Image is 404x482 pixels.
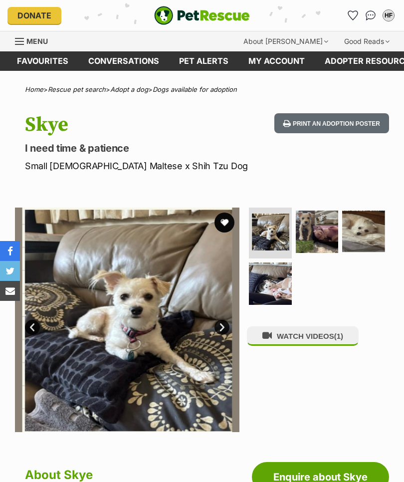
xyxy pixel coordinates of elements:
a: My account [238,51,315,71]
p: Small [DEMOGRAPHIC_DATA] Maltese x Shih Tzu Dog [25,159,249,173]
a: Rescue pet search [48,85,106,93]
a: conversations [78,51,169,71]
button: WATCH VIDEOS(1) [247,326,359,346]
a: Conversations [363,7,379,23]
button: favourite [214,213,234,233]
a: Menu [15,31,55,49]
button: Print an adoption poster [274,113,389,134]
img: Photo of Skye [251,213,289,251]
img: Photo of Skye [296,211,339,253]
h1: Skye [25,113,249,136]
div: About [PERSON_NAME] [236,31,335,51]
a: Next [214,320,229,335]
span: (1) [334,332,343,340]
img: logo-e224e6f780fb5917bec1dbf3a21bbac754714ae5b6737aabdf751b685950b380.svg [154,6,250,25]
a: Pet alerts [169,51,238,71]
a: Prev [25,320,40,335]
a: Favourites [345,7,361,23]
a: Favourites [7,51,78,71]
img: Photo of Skye [342,211,385,253]
span: Menu [26,37,48,45]
img: Photo of Skye [249,262,292,305]
img: chat-41dd97257d64d25036548639549fe6c8038ab92f7586957e7f3b1b290dea8141.svg [366,10,376,20]
div: Good Reads [337,31,397,51]
a: Adopt a dog [110,85,148,93]
a: Donate [7,7,61,24]
a: Dogs available for adoption [153,85,237,93]
button: My account [381,7,397,23]
div: HF [384,10,394,20]
a: PetRescue [154,6,250,25]
img: Photo of Skye [15,208,239,432]
p: I need time & patience [25,141,249,155]
a: Home [25,85,43,93]
ul: Account quick links [345,7,397,23]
